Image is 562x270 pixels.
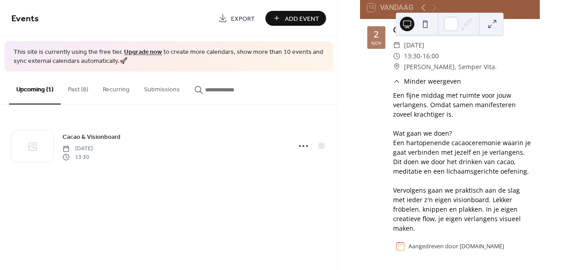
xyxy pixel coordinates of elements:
[62,133,120,142] span: Cacao & Visionboard
[96,71,137,104] button: Recurring
[14,48,324,66] span: This site is currently using the free tier. to create more calendars, show more than 10 events an...
[11,10,39,28] span: Events
[460,242,504,250] a: [DOMAIN_NAME]
[374,30,379,39] div: 2
[62,132,120,142] a: Cacao & Visionboard
[61,71,96,104] button: Past (8)
[62,145,93,153] span: [DATE]
[393,62,400,72] div: ​
[423,51,439,62] span: 16:00
[393,76,400,86] div: ​
[285,14,319,24] span: Add Event
[404,62,497,72] span: [PERSON_NAME], Semper Vita.
[231,14,255,24] span: Export
[124,46,162,58] a: Upgrade now
[408,242,504,250] div: Aangedreven door
[393,24,533,35] div: Cacao & Visionboard
[420,51,423,62] span: -
[371,41,381,45] div: nov
[393,40,400,51] div: ​
[393,76,461,86] button: ​Minder weergeven
[62,153,93,161] span: 13:30
[404,76,461,86] span: Minder weergeven
[211,11,262,26] a: Export
[265,11,326,26] button: Add Event
[404,40,424,51] span: [DATE]
[393,51,400,62] div: ​
[404,51,420,62] span: 13:30
[137,71,187,104] button: Submissions
[9,71,61,104] button: Upcoming (1)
